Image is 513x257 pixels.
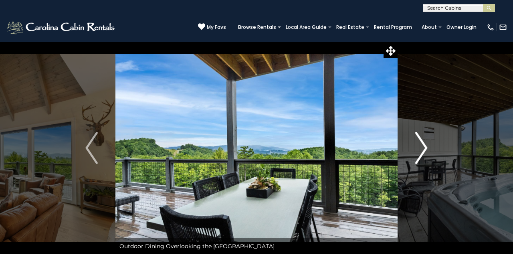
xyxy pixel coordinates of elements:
[370,22,416,33] a: Rental Program
[115,238,398,254] div: Outdoor Dining Overlooking the [GEOGRAPHIC_DATA]
[282,22,331,33] a: Local Area Guide
[499,23,507,31] img: mail-regular-white.png
[418,22,441,33] a: About
[398,42,445,254] button: Next
[198,23,226,31] a: My Favs
[207,24,226,31] span: My Favs
[234,22,280,33] a: Browse Rentals
[332,22,368,33] a: Real Estate
[6,19,117,35] img: White-1-2.png
[442,22,481,33] a: Owner Login
[68,42,115,254] button: Previous
[487,23,495,31] img: phone-regular-white.png
[85,132,97,164] img: arrow
[415,132,427,164] img: arrow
